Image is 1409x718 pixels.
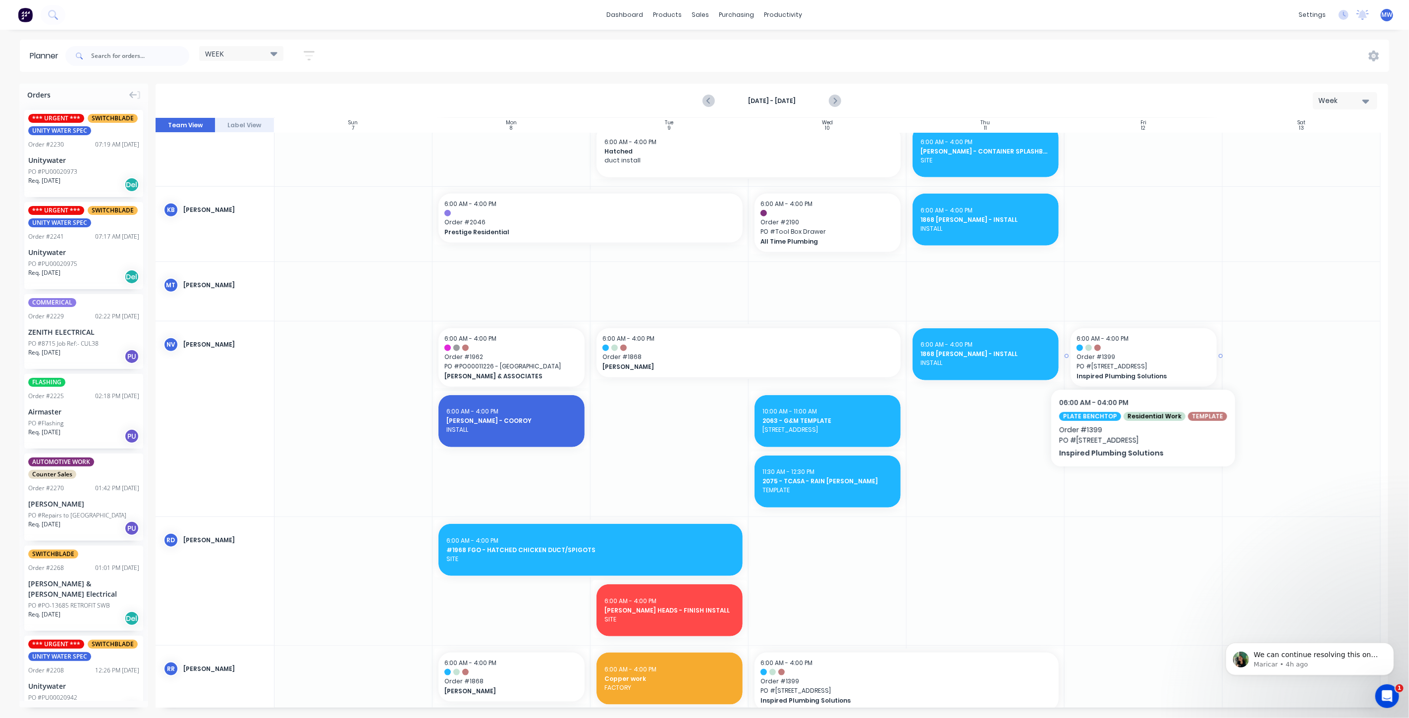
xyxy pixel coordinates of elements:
[95,140,139,149] div: 07:19 AM [DATE]
[602,353,895,361] span: Order # 1868
[88,114,138,123] span: SWITCHBLADE
[28,428,60,437] span: Req. [DATE]
[28,550,78,559] span: SWITCHBLADE
[88,640,138,649] span: SWITCHBLADE
[28,666,64,675] div: Order # 2208
[28,232,64,241] div: Order # 2241
[1294,7,1331,22] div: settings
[762,477,893,486] span: 2075 - TCASA - RAIN [PERSON_NAME]
[444,372,565,381] span: [PERSON_NAME] & ASSOCIATES
[163,533,178,548] div: RD
[28,484,64,493] div: Order # 2270
[760,686,1053,695] span: PO # [STREET_ADDRESS]
[124,521,139,536] div: PU
[352,126,355,131] div: 7
[1298,120,1305,126] div: Sat
[604,156,893,165] span: duct install
[762,486,893,495] span: TEMPLATE
[759,7,808,22] div: productivity
[27,90,51,100] span: Orders
[984,126,987,131] div: 11
[1077,334,1129,343] span: 6:00 AM - 4:00 PM
[28,470,76,479] span: Counter Sales
[762,467,814,476] span: 11:30 AM - 12:30 PM
[30,50,63,62] div: Planner
[28,601,110,610] div: PO #PO-13685 RETROFIT SWB
[444,200,496,208] span: 6:00 AM - 4:00 PM
[687,7,714,22] div: sales
[1077,362,1211,371] span: PO # [STREET_ADDRESS]
[760,227,895,236] span: PO # Tool Box Drawer
[604,615,735,624] span: SITE
[183,205,266,214] div: [PERSON_NAME]
[28,652,91,661] span: UNITY WATER SPEC
[604,147,893,156] span: Hatched
[124,177,139,192] div: Del
[205,49,224,59] span: WEEK
[446,546,735,555] span: #1968 FGO - HATCHED CHICKEN DUCT/SPIGOTS
[510,126,513,131] div: 8
[822,120,833,126] div: Wed
[604,674,735,683] span: Copper work
[825,126,830,131] div: 10
[444,677,579,686] span: Order # 1868
[163,337,178,352] div: NV
[444,334,496,343] span: 6:00 AM - 4:00 PM
[1299,126,1304,131] div: 13
[28,312,64,321] div: Order # 2229
[444,228,707,237] span: Prestige Residential
[760,218,895,227] span: Order # 2190
[124,611,139,626] div: Del
[444,218,737,227] span: Order # 2046
[95,312,139,321] div: 02:22 PM [DATE]
[95,484,139,493] div: 01:42 PM [DATE]
[1375,684,1399,708] iframe: Intercom live chat
[921,224,1051,233] span: INSTALL
[349,120,358,126] div: Sun
[444,659,496,667] span: 6:00 AM - 4:00 PM
[760,200,813,208] span: 6:00 AM - 4:00 PM
[921,350,1051,359] span: 1868 [PERSON_NAME] - INSTALL
[28,268,60,277] span: Req. [DATE]
[28,140,64,149] div: Order # 2230
[444,687,565,696] span: [PERSON_NAME]
[760,677,1053,686] span: Order # 1399
[760,696,1024,705] span: Inspired Plumbing Solutions
[91,46,189,66] input: Search for orders...
[444,362,579,371] span: PO # PO00011226 - [GEOGRAPHIC_DATA]
[921,359,1051,367] span: INSTALL
[762,425,893,434] span: [STREET_ADDRESS]
[28,155,139,165] div: Unitywater
[444,353,579,361] span: Order # 1962
[446,416,577,425] span: [PERSON_NAME] - COOROY
[760,659,813,667] span: 6:00 AM - 4:00 PM
[28,578,139,599] div: [PERSON_NAME] & [PERSON_NAME] Electrical
[602,7,649,22] a: dashboard
[762,407,817,415] span: 10:00 AM - 11:00 AM
[95,232,139,241] div: 07:17 AM [DATE]
[28,348,60,357] span: Req. [DATE]
[183,665,266,673] div: [PERSON_NAME]
[1140,120,1146,126] div: Fri
[762,416,893,425] span: 2063 - G&M TEMPLATE
[1077,353,1211,361] span: Order # 1399
[28,392,64,401] div: Order # 2225
[602,362,866,371] span: [PERSON_NAME]
[124,349,139,364] div: PU
[1318,96,1364,106] div: Week
[604,665,656,673] span: 6:00 AM - 4:00 PM
[760,237,881,246] span: All Time Plumbing
[28,511,126,520] div: PO #Repairs to [GEOGRAPHIC_DATA]
[604,683,735,692] span: FACTORY
[95,392,139,401] div: 02:18 PM [DATE]
[981,120,990,126] div: Thu
[1077,372,1197,381] span: Inspired Plumbing Solutions
[124,269,139,284] div: Del
[28,407,139,417] div: Airmaster
[446,407,498,415] span: 6:00 AM - 4:00 PM
[95,666,139,675] div: 12:26 PM [DATE]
